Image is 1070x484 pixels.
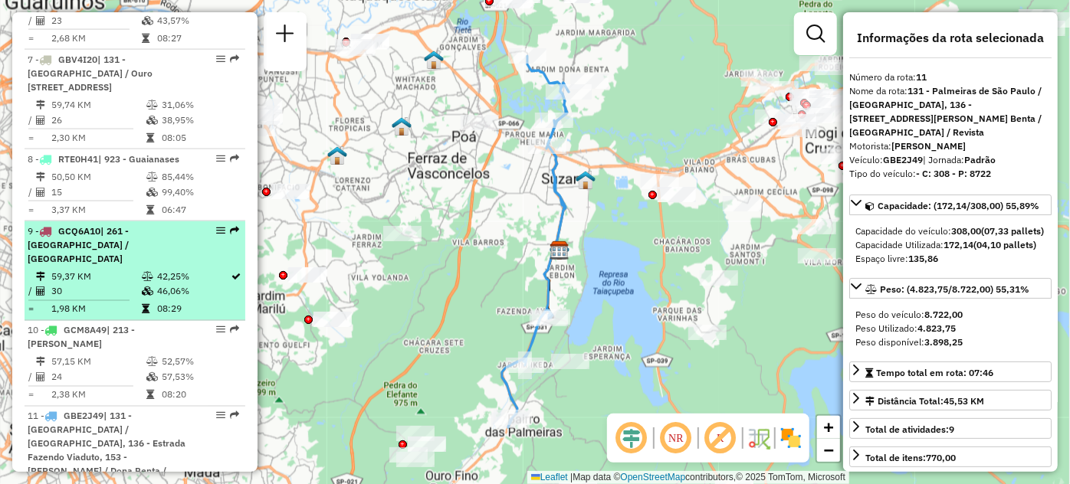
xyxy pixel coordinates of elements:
div: Nome da rota: [849,84,1052,139]
i: Total de Atividades [36,16,45,25]
strong: - C: 308 - P: 8722 [916,168,991,179]
div: Espaço livre: [855,252,1045,266]
strong: 8.722,00 [924,309,963,320]
img: 630 UDC Light WCL Jardim Santa Helena [576,170,596,190]
span: Exibir rótulo [702,420,739,456]
div: Atividade não roteirizada - N B DA S CORREA BAR [461,115,499,130]
span: Peso do veículo: [855,309,963,320]
td: = [28,31,35,46]
i: % de utilização da cubagem [146,116,158,125]
div: Atividade não roteirizada - JGB RESTAURANTE LTDA [809,95,848,110]
div: Atividade não roteirizada - PADARIA E CONFEITARI [1019,9,1057,25]
img: DS Teste [327,146,347,165]
i: % de utilização do peso [142,272,153,281]
div: Atividade não roteirizada - ERIKA CAVALCANTE DE [244,99,282,114]
td: 59,37 KM [51,269,141,284]
span: GBE2J49 [64,410,103,422]
div: Atividade não roteirizada - ROSANA PINTO DE REZE [821,149,859,164]
strong: [PERSON_NAME] [891,140,966,152]
div: Atividade não roteirizada - MICHAEL MARQUES BATI [337,41,376,56]
i: % de utilização do peso [146,100,158,110]
em: Opções [216,54,225,64]
div: Atividade não roteirizada - ANA CLARA LUZIA XAVI [688,325,727,340]
span: Tempo total em rota: 07:46 [876,367,993,378]
div: Atividade não roteirizada - CLAUDIA VIEIRA DE AN [271,184,310,199]
td: 38,95% [161,113,238,128]
span: 8 - [28,153,179,165]
a: Distância Total:45,53 KM [849,390,1052,410]
td: = [28,302,35,317]
img: CDD Suzano [550,240,569,260]
td: 08:20 [161,388,238,403]
span: + [824,417,834,437]
div: Atividade não roteirizada - DANIELA DOS SANTOS S [789,90,828,105]
em: Rota exportada [230,154,239,163]
strong: Padrão [964,154,996,165]
div: Tipo do veículo: [849,167,1052,181]
td: 1,98 KM [51,302,141,317]
td: = [28,202,35,217]
h4: Informações da rota selecionada [849,31,1052,45]
i: % de utilização da cubagem [146,188,158,197]
div: Distância Total: [865,394,984,408]
i: Total de Atividades [36,188,45,197]
strong: 308,00 [951,225,981,237]
span: | 923 - Guaianases [98,153,179,165]
div: Atividade não roteirizada - EDILSON MATOS [641,174,679,189]
div: Atividade não roteirizada - Rafael souza lopes O [658,187,696,202]
div: Map data © contributors,© 2025 TomTom, Microsoft [527,471,849,484]
td: 31,06% [161,97,238,113]
i: % de utilização do peso [146,172,158,181]
td: 57,15 KM [51,355,146,370]
span: Capacidade: (172,14/308,00) 55,89% [878,200,1039,211]
strong: (04,10 pallets) [973,239,1036,250]
div: Atividade não roteirizada - 60.153.204 LUANA BUREI LINARES DA SILVA [778,114,816,129]
span: 9 - [28,225,129,264]
td: 59,74 KM [51,97,146,113]
div: Atividade não roteirizada - GOLD VALLE COMERCIO [241,106,280,121]
a: Peso: (4.823,75/8.722,00) 55,31% [849,278,1052,299]
strong: 9 [949,423,954,435]
div: Atividade não roteirizada - SHIGUEO SUPERMERCADO [389,447,428,463]
td: = [28,388,35,403]
td: 57,53% [161,370,238,385]
strong: 4.823,75 [917,322,956,334]
span: | 213 - [PERSON_NAME] [28,325,135,350]
div: Atividade não roteirizada - ANDRE LUIZ DA SILVA [792,93,830,109]
img: 607 UDC Full Ferraz de Vasconcelos [392,116,412,136]
span: | [570,472,573,482]
span: | 131 - [GEOGRAPHIC_DATA] / Ouro [STREET_ADDRESS] [28,54,153,93]
div: Atividade não roteirizada - CRISTIANE SILVA CHAM [396,426,435,441]
div: Número da rota: [849,70,1052,84]
i: Tempo total em rota [142,34,149,43]
div: Atividade não roteirizada - ECO POSTO BELLA CITT [815,60,853,75]
div: Atividade não roteirizada - MOURA E VIEIRA PIZZA [797,108,835,123]
td: 2,38 KM [51,388,146,403]
div: Atividade não roteirizada - OSMAN RODRIGUES DOS [335,39,373,54]
span: 10 - [28,325,135,350]
a: Leaflet [531,472,568,482]
a: Tempo total em rota: 07:46 [849,361,1052,382]
span: GBV4I20 [58,54,97,65]
strong: GBE2J49 [883,154,923,165]
strong: 770,00 [926,452,956,463]
img: Fluxo de ruas [747,426,771,450]
strong: 131 - Palmeiras de São Paulo / [GEOGRAPHIC_DATA], 136 - [STREET_ADDRESS][PERSON_NAME] Benta / [GE... [849,85,1042,138]
img: Exibir/Ocultar setores [779,426,803,450]
a: Zoom out [817,439,840,462]
td: / [28,370,35,385]
em: Rota exportada [230,226,239,235]
div: Atividade não roteirizada - SOUTELO [807,106,845,122]
span: GCQ6A10 [58,225,100,237]
em: Rota exportada [230,54,239,64]
td: = [28,130,35,146]
span: GCM8A49 [64,325,107,336]
div: Atividade não roteirizada - LA CECY PAES E DOCES LTDA [781,122,819,137]
div: Atividade não roteirizada - PANIFICADORA E MINIM [760,81,799,96]
div: Atividade não roteirizada - ANA PAULA DE SOUZA L [798,219,836,234]
div: Atividade não roteirizada - 57.909.991 FLAVIANO DE LIMA TOBIAS [799,56,838,71]
td: 06:47 [161,202,238,217]
td: 50,50 KM [51,169,146,185]
td: / [28,113,35,128]
i: Distância Total [36,358,45,367]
